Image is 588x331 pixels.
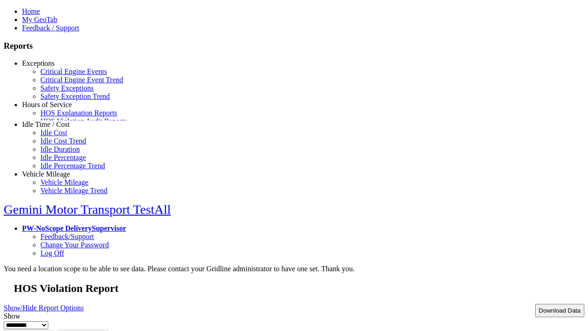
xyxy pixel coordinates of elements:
[22,7,40,15] a: Home
[40,117,127,125] a: HOS Violation Audit Reports
[40,137,86,145] a: Idle Cost Trend
[40,162,105,170] a: Idle Percentage Trend
[22,101,72,108] a: Hours of Service
[22,120,70,128] a: Idle Time / Cost
[22,16,57,23] a: My GeoTab
[22,24,79,32] a: Feedback / Support
[22,59,55,67] a: Exceptions
[4,265,584,273] div: You need a location scope to be able to see data. Please contact your Gridline administrator to h...
[4,202,171,217] a: Gemini Motor Transport TestAll
[40,154,86,161] a: Idle Percentage
[22,170,70,178] a: Vehicle Mileage
[40,187,107,194] a: Vehicle Mileage Trend
[40,249,64,257] a: Log Off
[40,178,88,186] a: Vehicle Mileage
[40,129,67,137] a: Idle Cost
[40,109,117,117] a: HOS Explanation Reports
[4,302,84,314] a: Show/Hide Report Options
[40,92,110,100] a: Safety Exception Trend
[40,84,94,92] a: Safety Exceptions
[40,145,80,153] a: Idle Duration
[4,312,20,320] label: Show
[40,76,123,84] a: Critical Engine Event Trend
[14,282,584,295] h2: HOS Violation Report
[40,233,94,240] a: Feedback/Support
[535,304,584,317] button: Download Data
[22,224,126,232] a: PW-NoScope DeliverySupervisor
[40,241,109,249] a: Change Your Password
[4,41,584,51] h3: Reports
[40,68,107,75] a: Critical Engine Events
